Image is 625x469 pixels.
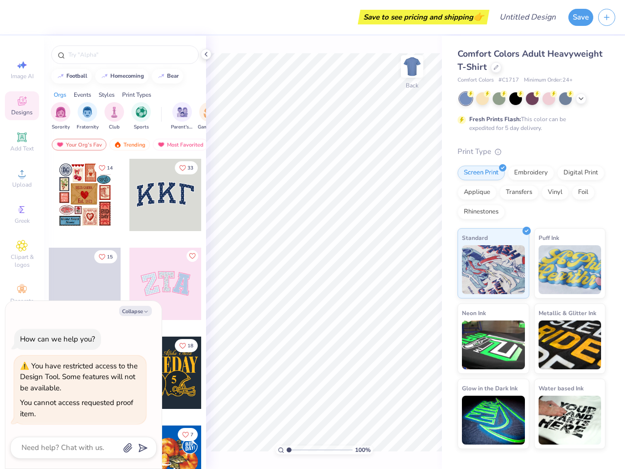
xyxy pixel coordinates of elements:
[51,102,70,131] div: filter for Sorority
[539,320,602,369] img: Metallic & Glitter Ink
[15,217,30,225] span: Greek
[171,102,193,131] button: filter button
[52,124,70,131] span: Sorority
[82,107,93,118] img: Fraternity Image
[157,73,165,79] img: trend_line.gif
[11,72,34,80] span: Image AI
[204,107,215,118] img: Game Day Image
[492,7,563,27] input: Untitled Design
[109,139,150,150] div: Trending
[187,343,193,348] span: 18
[110,73,144,79] div: homecoming
[11,108,33,116] span: Designs
[198,102,220,131] div: filter for Game Day
[190,432,193,437] span: 7
[167,73,179,79] div: bear
[10,145,34,152] span: Add Text
[104,102,124,131] button: filter button
[539,308,596,318] span: Metallic & Glitter Ink
[177,107,188,118] img: Parent's Weekend Image
[131,102,151,131] button: filter button
[557,166,604,180] div: Digital Print
[402,57,422,76] img: Back
[101,73,108,79] img: trend_line.gif
[458,166,505,180] div: Screen Print
[94,161,117,174] button: Like
[462,308,486,318] span: Neon Ink
[542,185,569,200] div: Vinyl
[198,102,220,131] button: filter button
[109,107,120,118] img: Club Image
[107,255,113,259] span: 15
[51,102,70,131] button: filter button
[20,334,95,344] div: How can we help you?
[77,124,99,131] span: Fraternity
[66,73,87,79] div: football
[458,185,497,200] div: Applique
[539,233,559,243] span: Puff Ink
[473,11,484,22] span: 👉
[499,76,519,85] span: # C1717
[539,383,583,393] span: Water based Ink
[187,250,198,262] button: Like
[67,50,192,60] input: Try "Alpha"
[77,102,99,131] div: filter for Fraternity
[458,48,603,73] span: Comfort Colors Adult Heavyweight T-Shirt
[524,76,573,85] span: Minimum Order: 24 +
[360,10,487,24] div: Save to see pricing and shipping
[462,233,488,243] span: Standard
[469,115,589,132] div: This color can be expedited for 5 day delivery.
[119,306,152,316] button: Collapse
[178,428,198,441] button: Like
[462,320,525,369] img: Neon Ink
[171,102,193,131] div: filter for Parent's Weekend
[157,141,165,148] img: most_fav.gif
[458,146,605,157] div: Print Type
[20,398,133,419] div: You cannot access requested proof item.
[20,361,138,393] div: You have restricted access to the Design Tool. Some features will not be available.
[104,102,124,131] div: filter for Club
[95,69,148,84] button: homecoming
[406,81,418,90] div: Back
[458,205,505,219] div: Rhinestones
[114,141,122,148] img: trending.gif
[5,253,39,269] span: Clipart & logos
[54,90,66,99] div: Orgs
[187,166,193,171] span: 33
[539,396,602,445] img: Water based Ink
[462,383,518,393] span: Glow in the Dark Ink
[107,166,113,171] span: 14
[175,339,198,352] button: Like
[508,166,554,180] div: Embroidery
[56,141,64,148] img: most_fav.gif
[355,446,371,454] span: 100 %
[462,396,525,445] img: Glow in the Dark Ink
[462,245,525,294] img: Standard
[74,90,91,99] div: Events
[539,245,602,294] img: Puff Ink
[52,139,106,150] div: Your Org's Fav
[55,107,66,118] img: Sorority Image
[131,102,151,131] div: filter for Sports
[57,73,64,79] img: trend_line.gif
[152,69,183,84] button: bear
[10,297,34,305] span: Decorate
[572,185,595,200] div: Foil
[136,107,147,118] img: Sports Image
[134,124,149,131] span: Sports
[568,9,593,26] button: Save
[77,102,99,131] button: filter button
[99,90,115,99] div: Styles
[51,69,92,84] button: football
[458,76,494,85] span: Comfort Colors
[122,90,151,99] div: Print Types
[469,115,521,123] strong: Fresh Prints Flash:
[12,181,32,189] span: Upload
[500,185,539,200] div: Transfers
[94,250,117,263] button: Like
[198,124,220,131] span: Game Day
[153,139,208,150] div: Most Favorited
[175,161,198,174] button: Like
[109,124,120,131] span: Club
[171,124,193,131] span: Parent's Weekend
